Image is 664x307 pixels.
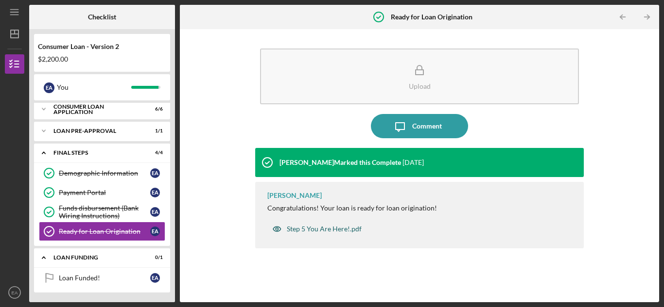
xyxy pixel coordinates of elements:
[38,43,166,50] div: Consumer Loan - Version 2
[39,222,165,241] a: Ready for Loan OriginationEA
[267,192,322,199] div: [PERSON_NAME]
[88,13,116,21] b: Checklist
[59,169,150,177] div: Demographic Information
[38,55,166,63] div: $2,200.00
[150,168,160,178] div: E A
[59,189,150,196] div: Payment Portal
[267,204,437,212] div: Congratulations! Your loan is ready for loan origination!
[150,188,160,197] div: E A
[145,106,163,112] div: 6 / 6
[59,227,150,235] div: Ready for Loan Origination
[150,226,160,236] div: E A
[53,255,139,260] div: Loan Funding
[391,13,472,21] b: Ready for Loan Origination
[371,114,468,138] button: Comment
[145,150,163,156] div: 4 / 4
[409,82,431,90] div: Upload
[12,290,18,295] text: EA
[287,225,362,233] div: Step 5 You Are Here!.pdf
[145,128,163,134] div: 1 / 1
[57,79,131,96] div: You
[53,150,139,156] div: FINAL STEPS
[260,48,579,104] button: Upload
[39,268,165,288] a: Loan Funded!EA
[53,104,139,115] div: Consumer Loan Application
[39,183,165,202] a: Payment PortalEA
[39,202,165,222] a: Funds disbursement (Bank Wiring Instructions)EA
[145,255,163,260] div: 0 / 1
[39,163,165,183] a: Demographic InformationEA
[5,283,24,302] button: EA
[59,204,150,220] div: Funds disbursement (Bank Wiring Instructions)
[150,207,160,217] div: E A
[150,273,160,283] div: E A
[280,159,401,166] div: [PERSON_NAME] Marked this Complete
[53,128,139,134] div: Loan Pre-Approval
[59,274,150,282] div: Loan Funded!
[44,82,54,93] div: E A
[402,159,424,166] time: 2025-09-24 03:57
[412,114,442,138] div: Comment
[267,219,367,239] button: Step 5 You Are Here!.pdf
